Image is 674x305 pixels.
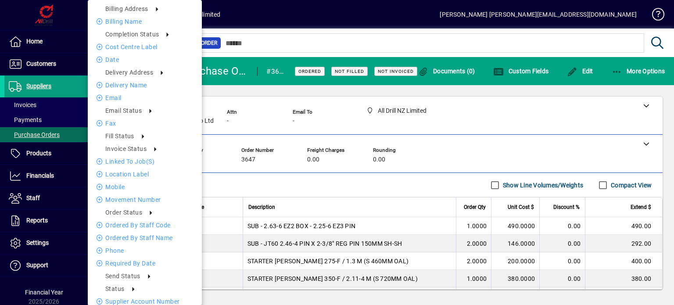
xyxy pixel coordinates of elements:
[88,54,202,65] li: Date
[88,194,202,205] li: Movement Number
[88,80,202,90] li: Delivery name
[88,42,202,52] li: Cost Centre Label
[88,169,202,179] li: Location Label
[105,69,153,76] span: Delivery address
[105,145,147,152] span: Invoice Status
[105,133,134,140] span: Fill Status
[105,5,148,12] span: Billing address
[105,31,159,38] span: Completion Status
[88,258,202,269] li: Required by date
[88,118,202,129] li: Fax
[105,107,142,114] span: Email status
[105,285,125,292] span: Status
[88,220,202,230] li: Ordered by staff code
[105,209,142,216] span: Order Status
[105,273,140,280] span: Send status
[88,156,202,167] li: Linked to Job(s)
[88,16,202,27] li: Billing name
[88,93,202,103] li: Email
[88,182,202,192] li: Mobile
[88,233,202,243] li: Ordered by staff name
[88,245,202,256] li: Phone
